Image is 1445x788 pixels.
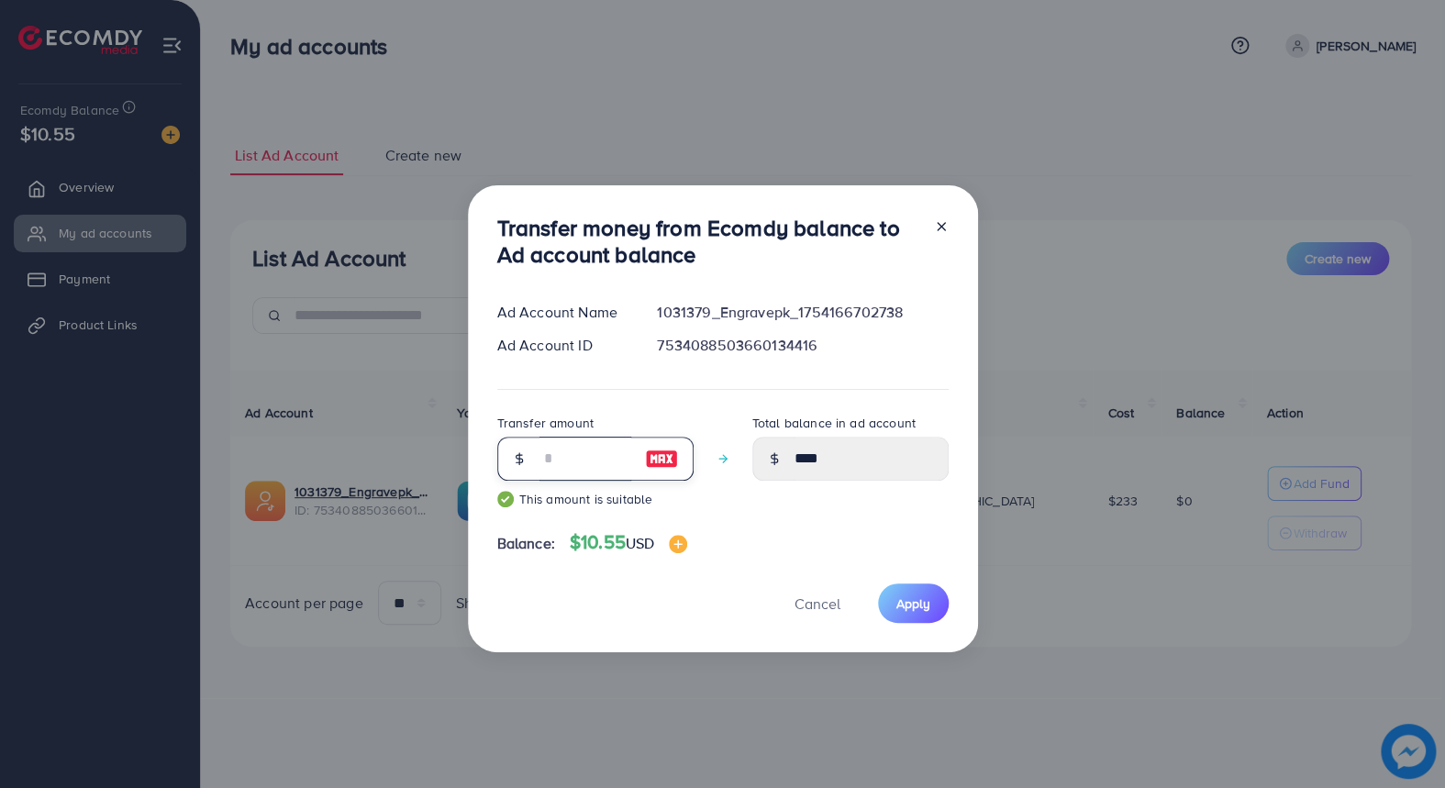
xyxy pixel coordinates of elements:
[483,335,643,356] div: Ad Account ID
[896,594,930,613] span: Apply
[642,335,962,356] div: 7534088503660134416
[497,414,594,432] label: Transfer amount
[497,491,514,507] img: guide
[772,583,863,623] button: Cancel
[642,302,962,323] div: 1031379_Engravepk_1754166702738
[795,594,840,614] span: Cancel
[878,583,949,623] button: Apply
[626,533,654,553] span: USD
[483,302,643,323] div: Ad Account Name
[752,414,916,432] label: Total balance in ad account
[669,535,687,553] img: image
[570,531,687,554] h4: $10.55
[497,490,694,508] small: This amount is suitable
[645,448,678,470] img: image
[497,215,919,268] h3: Transfer money from Ecomdy balance to Ad account balance
[497,533,555,554] span: Balance:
